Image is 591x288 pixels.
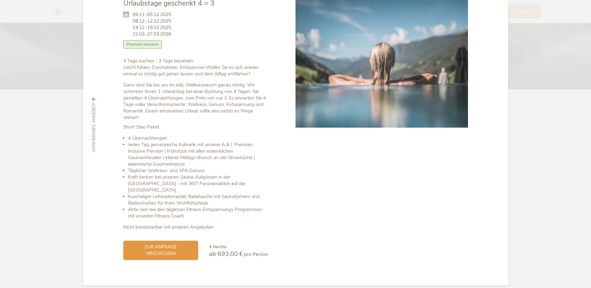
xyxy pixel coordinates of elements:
li: Kraft tanken bei unseren Sauna-Aufgüssen in der [GEOGRAPHIC_DATA] - mit 360° Panoramablick auf di... [128,174,268,193]
span: 09.11.-05.12.2025 08.12.-12.12.2025 14.12.-19.12.2025 22.03.-27.03.2026 [133,11,171,37]
p: Dann sind Sie bei uns im A&L Wellnessresort genau richtig. Wir schenken Ihnen 1 Urlaubstag bei ei... [123,82,268,121]
span: vorheriges Angebot [91,103,97,153]
strong: Short Stay-Paket [123,124,159,130]
p: Leicht fühlen. Durchatmen. Entspannen. [123,58,268,77]
li: 4 Übernachtungen [128,135,268,142]
b: 4 Tage buchen - 3 Tage bezahlen [123,58,193,64]
li: Kuscheliger Leihbademantel, Badetasche mit Saunatüchern und Badeschuhen für Ihren Wohlfühlurlaub [128,193,268,206]
strong: Nicht kombinierbar mit anderen Angeboten. [123,224,215,230]
strong: Wollen Sie es sich wieder einmal so richtig gut gehen lassen und dem Alltag entfliehen? [123,64,258,77]
span: Premium Inclusive [123,40,162,49]
li: Jeden Tag genussreiche Kulinarik mit unserer A & L Premium inclusive Pension | Frühstück mit alle... [128,142,268,167]
li: Täglicher Wellness- und SPA Genuss [128,167,268,174]
li: Aktiv sein bei den täglichen Fitness-Entspannungs-Programmen mit unserem Fitness-Coach [128,206,268,219]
